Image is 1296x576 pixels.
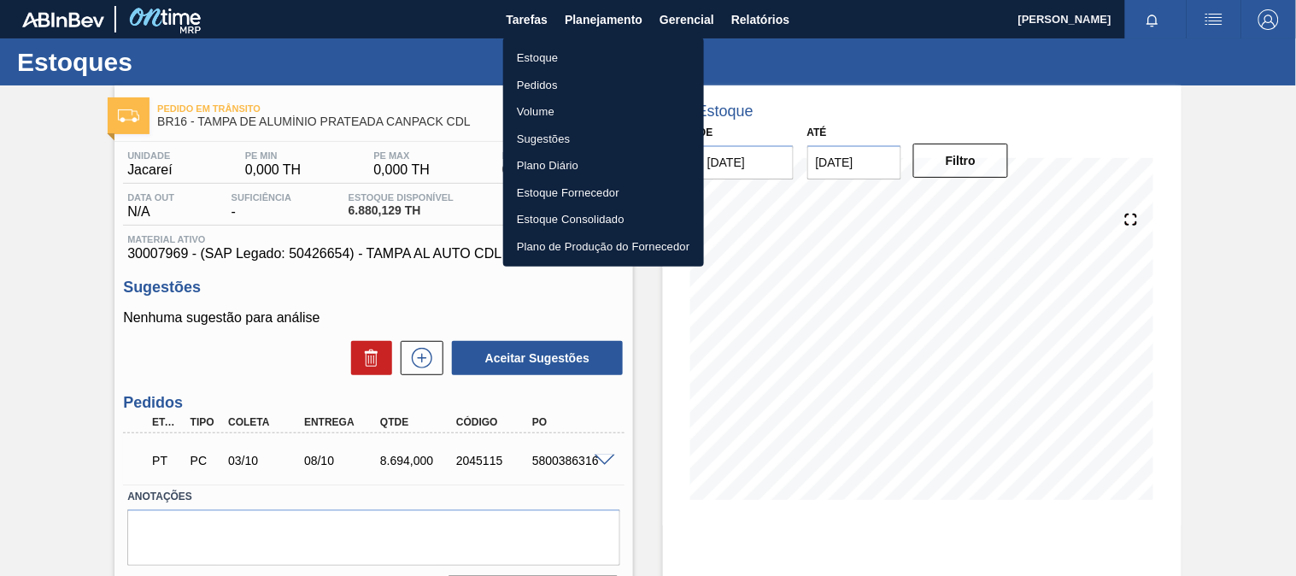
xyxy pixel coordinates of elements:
a: Volume [503,98,704,126]
a: Pedidos [503,72,704,99]
a: Estoque Consolidado [503,206,704,233]
a: Estoque [503,44,704,72]
a: Estoque Fornecedor [503,179,704,207]
a: Plano de Produção do Fornecedor [503,233,704,261]
a: Sugestões [503,126,704,153]
a: Plano Diário [503,152,704,179]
